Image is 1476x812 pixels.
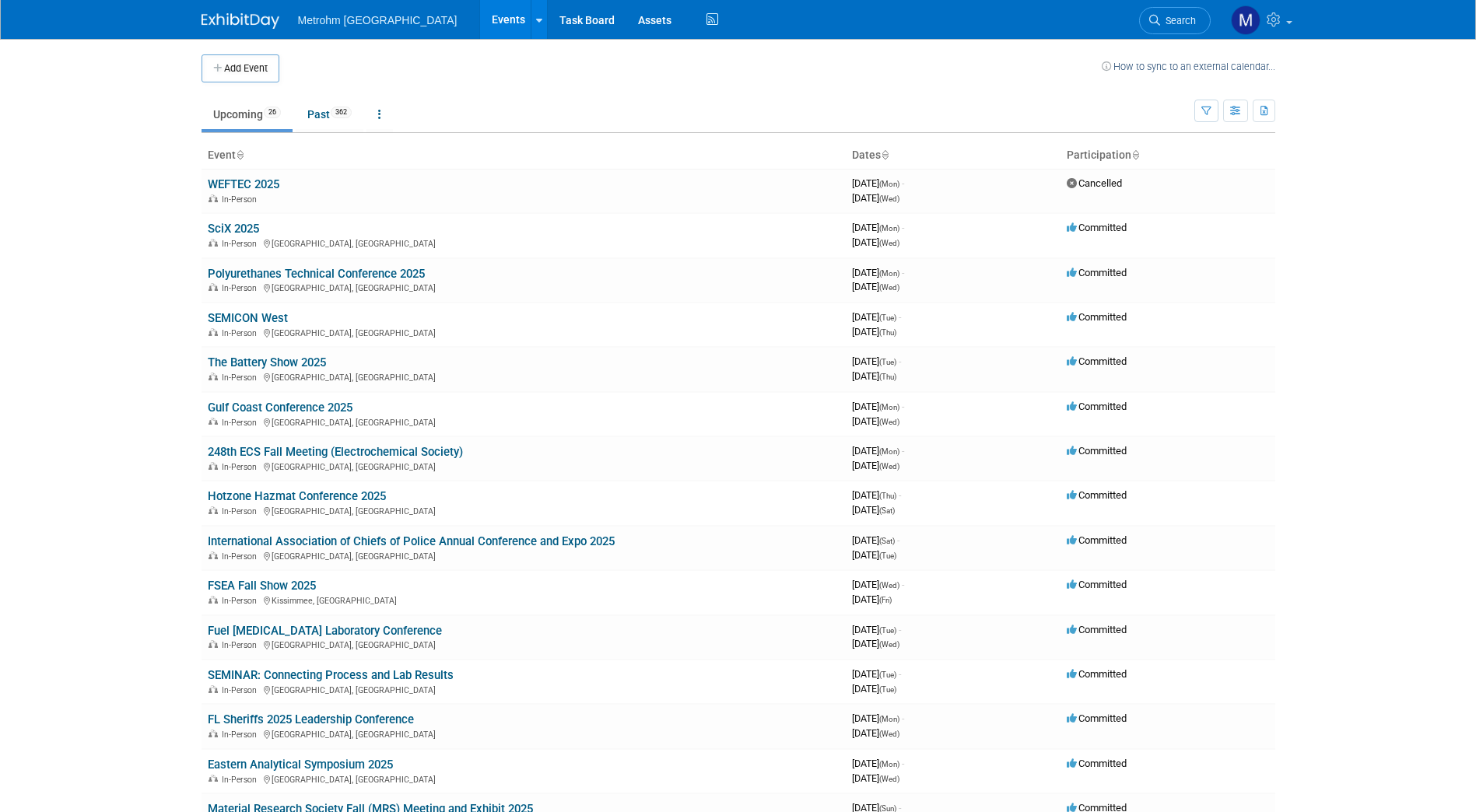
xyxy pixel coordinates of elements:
[879,180,899,188] span: (Mon)
[902,579,904,590] span: -
[879,581,899,590] span: (Wed)
[236,149,244,161] a: Sort by Event Name
[852,712,904,724] span: [DATE]
[1067,177,1122,189] span: Cancelled
[1067,712,1127,724] span: Committed
[852,311,901,323] span: [DATE]
[852,638,899,649] span: [DATE]
[208,415,840,428] div: [GEOGRAPHIC_DATA], [GEOGRAPHIC_DATA]
[209,462,218,470] img: In-Person Event
[902,758,904,769] span: -
[902,177,904,189] span: -
[208,355,326,369] a: The Battery Show 2025
[1131,149,1139,161] a: Sort by Participation Type
[202,13,279,29] img: ExhibitDay
[879,328,896,337] span: (Thu)
[1067,222,1127,233] span: Committed
[1067,624,1127,635] span: Committed
[209,418,218,425] img: In-Person Event
[208,549,840,562] div: [GEOGRAPHIC_DATA], [GEOGRAPHIC_DATA]
[899,355,901,367] span: -
[852,579,904,590] span: [DATE]
[208,727,840,740] div: [GEOGRAPHIC_DATA], [GEOGRAPHIC_DATA]
[879,760,899,768] span: (Mon)
[298,14,458,26] span: Metrohm [GEOGRAPHIC_DATA]
[202,54,279,82] button: Add Event
[852,727,899,739] span: [DATE]
[331,107,352,118] span: 362
[852,772,899,784] span: [DATE]
[852,460,899,471] span: [DATE]
[208,758,393,772] a: Eastern Analytical Symposium 2025
[852,222,904,233] span: [DATE]
[852,415,899,427] span: [DATE]
[852,624,901,635] span: [DATE]
[209,640,218,648] img: In-Person Event
[852,489,901,501] span: [DATE]
[899,624,901,635] span: -
[208,236,840,249] div: [GEOGRAPHIC_DATA], [GEOGRAPHIC_DATA]
[879,403,899,411] span: (Mon)
[1067,489,1127,501] span: Committed
[899,668,901,680] span: -
[879,313,896,322] span: (Tue)
[208,489,386,503] a: Hotzone Hazmat Conference 2025
[879,447,899,456] span: (Mon)
[852,549,896,561] span: [DATE]
[222,596,261,606] span: In-Person
[208,638,840,650] div: [GEOGRAPHIC_DATA], [GEOGRAPHIC_DATA]
[1067,758,1127,769] span: Committed
[1160,15,1196,26] span: Search
[852,177,904,189] span: [DATE]
[208,624,442,638] a: Fuel [MEDICAL_DATA] Laboratory Conference
[902,267,904,278] span: -
[222,462,261,472] span: In-Person
[1067,579,1127,590] span: Committed
[208,772,840,785] div: [GEOGRAPHIC_DATA], [GEOGRAPHIC_DATA]
[208,683,840,695] div: [GEOGRAPHIC_DATA], [GEOGRAPHIC_DATA]
[222,418,261,428] span: In-Person
[264,107,281,118] span: 26
[879,269,899,278] span: (Mon)
[879,626,896,635] span: (Tue)
[879,418,899,426] span: (Wed)
[222,194,261,205] span: In-Person
[879,715,899,723] span: (Mon)
[209,283,218,291] img: In-Person Event
[209,373,218,380] img: In-Person Event
[879,492,896,500] span: (Thu)
[1231,5,1260,35] img: Michelle Simoes
[879,775,899,783] span: (Wed)
[209,239,218,247] img: In-Person Event
[208,370,840,383] div: [GEOGRAPHIC_DATA], [GEOGRAPHIC_DATA]
[208,281,840,293] div: [GEOGRAPHIC_DATA], [GEOGRAPHIC_DATA]
[208,534,615,548] a: International Association of Chiefs of Police Annual Conference and Expo 2025
[209,328,218,336] img: In-Person Event
[1102,61,1275,72] a: How to sync to an external calendar...
[1067,445,1127,457] span: Committed
[209,775,218,782] img: In-Person Event
[209,685,218,693] img: In-Person Event
[1067,355,1127,367] span: Committed
[852,668,901,680] span: [DATE]
[852,267,904,278] span: [DATE]
[222,640,261,650] span: In-Person
[202,142,846,169] th: Event
[222,551,261,562] span: In-Person
[208,311,288,325] a: SEMICON West
[208,326,840,338] div: [GEOGRAPHIC_DATA], [GEOGRAPHIC_DATA]
[1067,311,1127,323] span: Committed
[852,504,895,516] span: [DATE]
[1139,7,1211,34] a: Search
[902,445,904,457] span: -
[897,534,899,546] span: -
[879,373,896,381] span: (Thu)
[852,758,904,769] span: [DATE]
[879,358,896,366] span: (Tue)
[852,683,896,695] span: [DATE]
[209,194,218,202] img: In-Person Event
[879,194,899,203] span: (Wed)
[1067,534,1127,546] span: Committed
[209,551,218,559] img: In-Person Event
[902,222,904,233] span: -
